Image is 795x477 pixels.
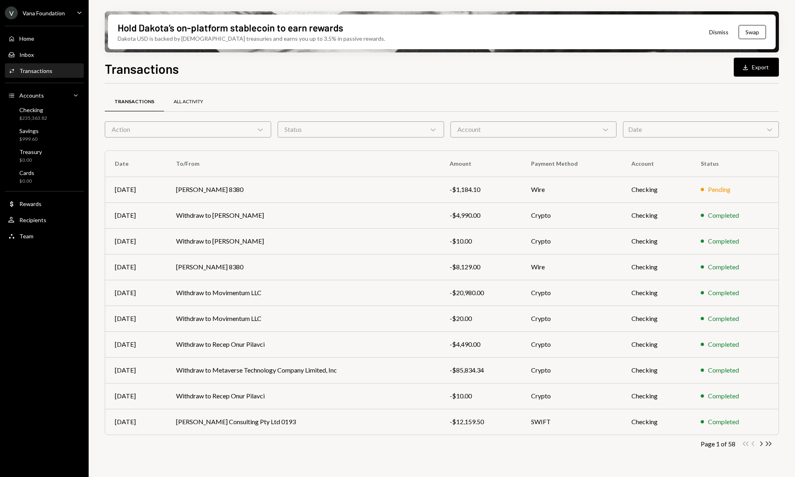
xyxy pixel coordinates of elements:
div: Inbox [19,51,34,58]
div: Home [19,35,34,42]
button: Swap [739,25,766,39]
div: [DATE] [115,391,157,401]
div: Completed [708,262,739,272]
td: Crypto [521,280,622,306]
div: [DATE] [115,185,157,194]
th: Account [622,151,691,177]
a: Home [5,31,84,46]
div: [DATE] [115,417,157,427]
button: Export [734,58,779,77]
a: Cards$0.00 [5,167,84,186]
td: Crypto [521,306,622,331]
th: Payment Method [521,151,622,177]
a: Treasury$0.00 [5,146,84,165]
div: -$4,490.00 [450,340,512,349]
td: Wire [521,254,622,280]
td: Withdraw to [PERSON_NAME] [166,228,440,254]
div: Recipients [19,217,46,223]
td: Withdraw to Movimentum LLC [166,280,440,306]
div: Completed [708,417,739,427]
div: Treasury [19,148,42,155]
td: [PERSON_NAME] 8380 [166,254,440,280]
div: -$12,159.50 [450,417,512,427]
div: -$10.00 [450,391,512,401]
a: All Activity [164,92,213,112]
div: Dakota USD is backed by [DEMOGRAPHIC_DATA] treasuries and earns you up to 3.5% in passive rewards. [118,34,385,43]
div: [DATE] [115,210,157,220]
td: Crypto [521,383,622,409]
div: Completed [708,365,739,375]
div: [DATE] [115,365,157,375]
div: [DATE] [115,262,157,272]
div: -$1,184.10 [450,185,512,194]
td: Checking [622,280,691,306]
td: Checking [622,331,691,357]
div: Checking [19,106,47,113]
div: [DATE] [115,314,157,323]
div: Accounts [19,92,44,99]
td: Checking [622,177,691,202]
div: Hold Dakota’s on-platform stablecoin to earn rewards [118,21,343,34]
td: Crypto [521,202,622,228]
div: Cards [19,169,34,176]
div: All Activity [174,98,203,105]
div: $235,363.82 [19,115,47,122]
a: Transactions [5,63,84,78]
h1: Transactions [105,60,179,77]
td: Withdraw to Metaverse Technology Company Limited, Inc [166,357,440,383]
button: Dismiss [699,23,739,42]
div: Transactions [19,67,52,74]
div: $999.60 [19,136,39,143]
a: Rewards [5,196,84,211]
td: Withdraw to Recep Onur Pilavci [166,383,440,409]
th: Amount [440,151,521,177]
th: To/From [166,151,440,177]
div: -$8,129.00 [450,262,512,272]
td: SWIFT [521,409,622,435]
div: $0.00 [19,157,42,164]
a: Accounts [5,88,84,102]
td: Checking [622,306,691,331]
a: Recipients [5,212,84,227]
div: Transactions [114,98,154,105]
div: Date [623,121,779,137]
div: Completed [708,314,739,323]
div: $0.00 [19,178,34,185]
td: [PERSON_NAME] 8380 [166,177,440,202]
div: Action [105,121,271,137]
div: Completed [708,391,739,401]
div: [DATE] [115,340,157,349]
td: [PERSON_NAME] Consulting Pty Ltd 0193 [166,409,440,435]
a: Savings$999.60 [5,125,84,144]
td: Wire [521,177,622,202]
td: Crypto [521,228,622,254]
div: Page 1 of 58 [701,440,735,448]
td: Checking [622,254,691,280]
td: Crypto [521,357,622,383]
div: [DATE] [115,236,157,246]
div: Completed [708,340,739,349]
td: Withdraw to Movimentum LLC [166,306,440,331]
td: Withdraw to [PERSON_NAME] [166,202,440,228]
td: Crypto [521,331,622,357]
th: Status [691,151,778,177]
div: Account [450,121,617,137]
div: Completed [708,288,739,298]
div: [DATE] [115,288,157,298]
th: Date [105,151,166,177]
div: Vana Foundation [23,10,65,17]
a: Transactions [105,92,164,112]
div: -$20.00 [450,314,512,323]
div: -$4,990.00 [450,210,512,220]
div: Team [19,233,33,240]
td: Withdraw to Recep Onur Pilavci [166,331,440,357]
div: V [5,6,18,19]
a: Checking$235,363.82 [5,104,84,123]
div: -$10.00 [450,236,512,246]
a: Inbox [5,47,84,62]
td: Checking [622,202,691,228]
div: Completed [708,210,739,220]
td: Checking [622,228,691,254]
div: Savings [19,127,39,134]
a: Team [5,229,84,243]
